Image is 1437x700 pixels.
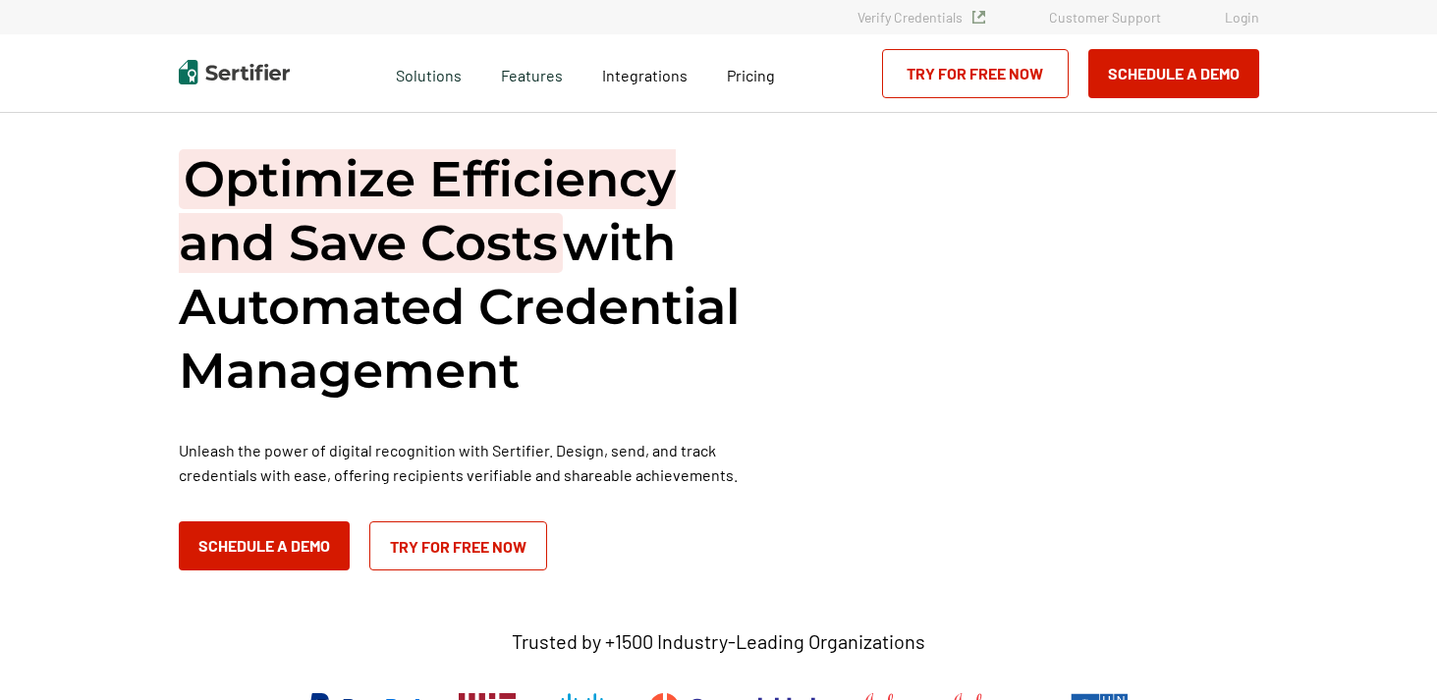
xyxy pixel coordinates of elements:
a: Pricing [727,61,775,85]
p: Trusted by +1500 Industry-Leading Organizations [512,629,925,654]
span: Integrations [602,66,688,84]
a: Customer Support [1049,9,1161,26]
a: Verify Credentials [857,9,985,26]
a: Try for Free Now [882,49,1069,98]
span: Features [501,61,563,85]
img: Sertifier | Digital Credentialing Platform [179,60,290,84]
span: Optimize Efficiency and Save Costs [179,149,676,273]
a: Login [1225,9,1259,26]
h1: with Automated Credential Management [179,147,768,403]
p: Unleash the power of digital recognition with Sertifier. Design, send, and track credentials with... [179,438,768,487]
span: Solutions [396,61,462,85]
a: Try for Free Now [369,521,547,570]
span: Pricing [727,66,775,84]
a: Integrations [602,61,688,85]
img: Verified [972,11,985,24]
